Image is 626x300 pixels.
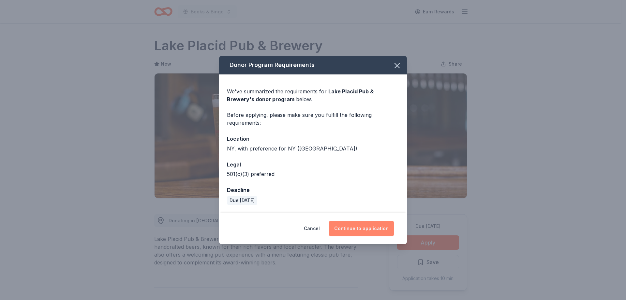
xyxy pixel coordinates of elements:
button: Cancel [304,221,320,236]
div: Before applying, please make sure you fulfill the following requirements: [227,111,399,127]
div: NY, with preference for NY ([GEOGRAPHIC_DATA]) [227,145,399,152]
div: Location [227,134,399,143]
div: Due [DATE] [227,196,257,205]
div: 501(c)(3) preferred [227,170,399,178]
button: Continue to application [329,221,394,236]
div: Legal [227,160,399,169]
div: We've summarized the requirements for below. [227,87,399,103]
div: Deadline [227,186,399,194]
div: Donor Program Requirements [219,56,407,74]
